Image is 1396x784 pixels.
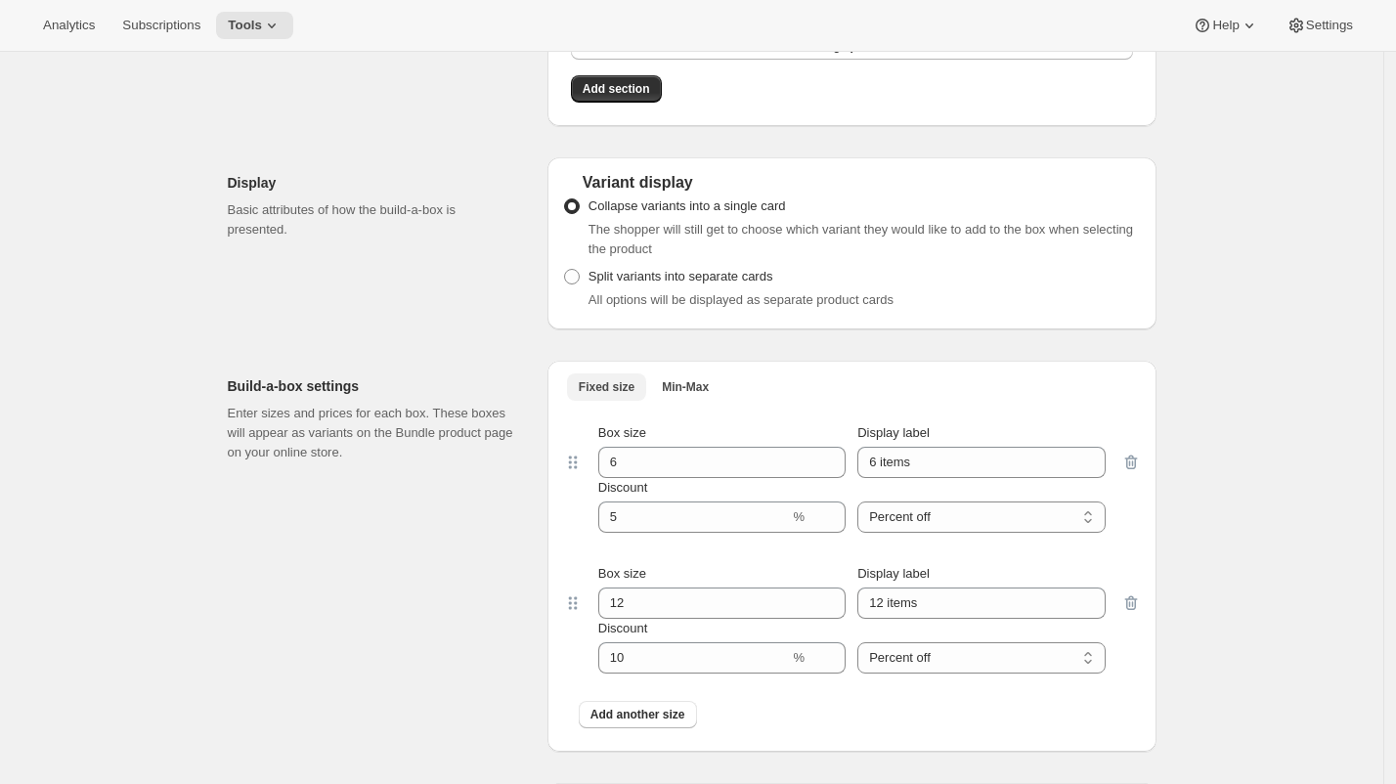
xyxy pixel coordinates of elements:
span: Add another size [590,707,685,722]
span: Split variants into separate cards [589,269,773,283]
input: Box size [598,588,816,619]
input: Display label [857,588,1105,619]
p: Enter sizes and prices for each box. These boxes will appear as variants on the Bundle product pa... [228,404,516,462]
span: % [794,509,806,524]
span: Min-Max [662,379,709,395]
span: Box size [598,566,646,581]
button: Analytics [31,12,107,39]
span: Discount [598,621,648,635]
span: Collapse variants into a single card [589,198,786,213]
span: Display label [857,566,930,581]
h2: Build-a-box settings [228,376,516,396]
button: Tools [216,12,293,39]
span: Display label [857,425,930,440]
span: Add section [583,81,650,97]
span: Tools [228,18,262,33]
span: Help [1212,18,1239,33]
span: The shopper will still get to choose which variant they would like to add to the box when selecti... [589,222,1133,256]
span: Fixed size [579,379,634,395]
input: Display label [857,447,1105,478]
button: Help [1181,12,1270,39]
p: Basic attributes of how the build-a-box is presented. [228,200,516,240]
div: Variant display [563,173,1141,193]
span: Subscriptions [122,18,200,33]
span: Discount [598,480,648,495]
button: Settings [1275,12,1365,39]
span: Settings [1306,18,1353,33]
span: Box size [598,425,646,440]
button: Add section [571,75,662,103]
h2: Display [228,173,516,193]
span: Analytics [43,18,95,33]
span: % [794,650,806,665]
button: Subscriptions [110,12,212,39]
button: Add another size [579,701,697,728]
input: Box size [598,447,816,478]
span: All options will be displayed as separate product cards [589,292,894,307]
